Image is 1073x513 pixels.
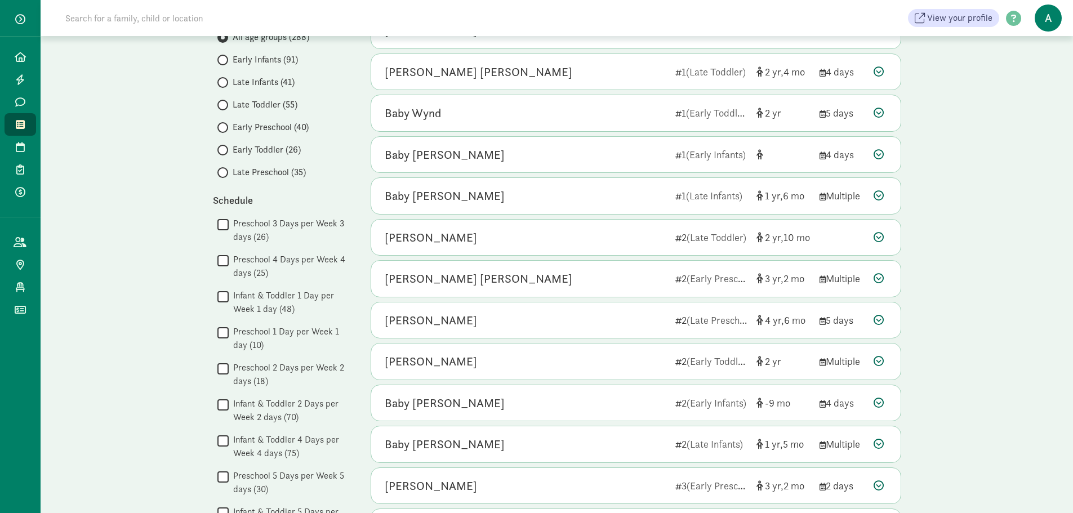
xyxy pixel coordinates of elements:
[675,188,747,203] div: 1
[675,354,747,369] div: 2
[687,396,746,409] span: (Early Infants)
[765,231,783,244] span: 2
[820,436,865,452] div: Multiple
[686,148,746,161] span: (Early Infants)
[756,230,811,245] div: [object Object]
[783,231,810,244] span: 10
[1017,459,1073,513] iframe: Chat Widget
[820,313,865,328] div: 5 days
[233,121,309,134] span: Early Preschool (40)
[229,433,348,460] label: Infant & Toddler 4 Days per Week 4 days (75)
[687,438,743,450] span: (Late Infants)
[765,396,790,409] span: -9
[229,361,348,388] label: Preschool 2 Days per Week 2 days (18)
[385,353,477,371] div: Henry Alvine
[820,188,865,203] div: Multiple
[765,65,783,78] span: 2
[686,106,749,119] span: (Early Toddler)
[765,479,783,492] span: 3
[765,106,781,119] span: 2
[229,397,348,424] label: Infant & Toddler 2 Days per Week 2 days (70)
[229,253,348,280] label: Preschool 4 Days per Week 4 days (25)
[229,217,348,244] label: Preschool 3 Days per Week 3 days (26)
[765,314,784,327] span: 4
[687,479,759,492] span: (Early Preschool)
[233,30,309,44] span: All age groups (288)
[686,189,742,202] span: (Late Infants)
[385,435,505,453] div: Baby Orrock
[783,479,804,492] span: 2
[675,230,747,245] div: 2
[233,53,298,66] span: Early Infants (91)
[820,354,865,369] div: Multiple
[765,272,783,285] span: 3
[927,11,992,25] span: View your profile
[229,289,348,316] label: Infant & Toddler 1 Day per Week 1 day (48)
[233,98,297,111] span: Late Toddler (55)
[675,436,747,452] div: 2
[675,64,747,79] div: 1
[765,189,783,202] span: 1
[229,325,348,352] label: Preschool 1 Day per Week 1 day (10)
[756,478,811,493] div: [object Object]
[756,395,811,411] div: [object Object]
[756,188,811,203] div: [object Object]
[233,143,301,157] span: Early Toddler (26)
[233,75,295,89] span: Late Infants (41)
[687,272,759,285] span: (Early Preschool)
[675,147,747,162] div: 1
[756,354,811,369] div: [object Object]
[756,147,811,162] div: [object Object]
[820,105,865,121] div: 5 days
[385,477,477,495] div: Robert Lonergan
[675,478,747,493] div: 3
[675,105,747,121] div: 1
[784,314,805,327] span: 6
[820,64,865,79] div: 4 days
[820,271,865,286] div: Multiple
[1035,5,1062,32] span: A
[687,314,755,327] span: (Late Preschool)
[756,271,811,286] div: [object Object]
[783,272,804,285] span: 2
[233,166,306,179] span: Late Preschool (35)
[756,105,811,121] div: [object Object]
[783,438,804,450] span: 5
[908,9,999,27] a: View your profile
[675,271,747,286] div: 2
[820,478,865,493] div: 2 days
[385,394,505,412] div: Baby Campbell
[756,436,811,452] div: [object Object]
[385,229,477,247] div: Reyven Veloso
[756,313,811,328] div: [object Object]
[765,355,781,368] span: 2
[820,147,865,162] div: 4 days
[385,104,441,122] div: Baby Wynd
[687,355,750,368] span: (Early Toddler)
[229,469,348,496] label: Preschool 5 Days per Week 5 days (30)
[820,395,865,411] div: 4 days
[385,187,505,205] div: Baby Greenwald
[756,64,811,79] div: [object Object]
[59,7,375,29] input: Search for a family, child or location
[385,270,572,288] div: Aylin Lopez Baray
[783,65,805,78] span: 4
[213,193,348,208] div: Schedule
[385,146,505,164] div: Baby Caskey
[686,65,746,78] span: (Late Toddler)
[675,395,747,411] div: 2
[385,63,572,81] div: Hadley Grace Lesch
[385,311,477,329] div: Waden Wynd
[783,189,804,202] span: 6
[687,231,746,244] span: (Late Toddler)
[765,438,783,450] span: 1
[675,313,747,328] div: 2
